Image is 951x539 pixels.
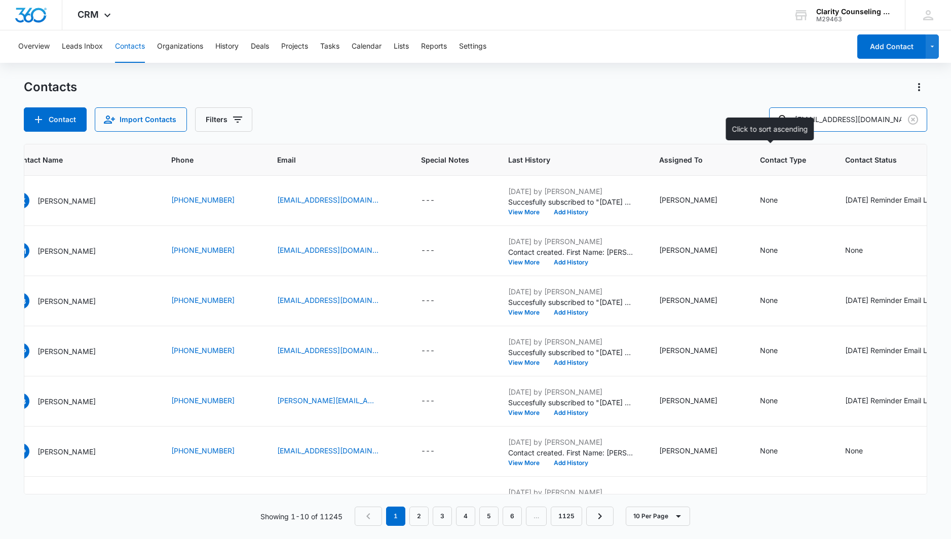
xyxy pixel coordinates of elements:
[13,343,114,359] div: Contact Name - Owen Pratt - Select to Edit Field
[659,395,717,406] div: [PERSON_NAME]
[409,507,429,526] a: Page 2
[726,118,814,140] div: Click to sort ascending
[421,445,453,457] div: Special Notes - - Select to Edit Field
[277,295,397,307] div: Email - staybid3@icloud.com - Select to Edit Field
[281,30,308,63] button: Projects
[277,195,378,205] a: [EMAIL_ADDRESS][DOMAIN_NAME]
[551,507,582,526] a: Page 1125
[845,445,863,456] div: None
[171,295,235,305] a: [PHONE_NUMBER]
[421,245,453,257] div: Special Notes - - Select to Edit Field
[508,310,547,316] button: View More
[760,195,796,207] div: Contact Type - None - Select to Edit Field
[277,395,378,406] a: [PERSON_NAME][EMAIL_ADDRESS][DOMAIN_NAME]
[503,507,522,526] a: Page 6
[659,295,717,305] div: [PERSON_NAME]
[421,345,453,357] div: Special Notes - - Select to Edit Field
[508,487,635,497] p: [DATE] by [PERSON_NAME]
[845,395,935,406] div: [DATE] Reminder Email List
[13,443,114,459] div: Contact Name - Caroline Pahl - Select to Edit Field
[456,507,475,526] a: Page 4
[421,395,435,407] div: ---
[171,245,235,255] a: [PHONE_NUMBER]
[18,30,50,63] button: Overview
[760,295,796,307] div: Contact Type - None - Select to Edit Field
[115,30,145,63] button: Contacts
[386,507,405,526] em: 1
[24,80,77,95] h1: Contacts
[508,209,547,215] button: View More
[171,445,253,457] div: Phone - (919) 939-1801 - Select to Edit Field
[13,493,114,510] div: Contact Name - Kelly Wolfe - Select to Edit Field
[78,9,99,20] span: CRM
[508,155,620,165] span: Last History
[760,295,778,305] div: None
[459,30,486,63] button: Settings
[421,295,435,307] div: ---
[905,111,921,128] button: Clear
[659,195,717,205] div: [PERSON_NAME]
[421,30,447,63] button: Reports
[659,245,736,257] div: Assigned To - Morgan DiGirolamo - Select to Edit Field
[760,245,778,255] div: None
[421,195,453,207] div: Special Notes - - Select to Edit Field
[508,397,635,408] p: Succesfully subscribed to "[DATE] Reminder".
[24,107,87,132] button: Add Contact
[171,155,238,165] span: Phone
[171,195,253,207] div: Phone - (910) 431-7856 - Select to Edit Field
[421,345,435,357] div: ---
[352,30,382,63] button: Calendar
[845,245,881,257] div: Contact Status - None - Select to Edit Field
[508,286,635,297] p: [DATE] by [PERSON_NAME]
[171,345,253,357] div: Phone - (910) 409-1617 - Select to Edit Field
[479,507,499,526] a: Page 5
[760,345,796,357] div: Contact Type - None - Select to Edit Field
[508,347,635,358] p: Succesfully subscribed to "[DATE] Reminder".
[508,410,547,416] button: View More
[277,155,382,165] span: Email
[760,395,778,406] div: None
[845,445,881,457] div: Contact Status - None - Select to Edit Field
[586,507,614,526] a: Next Page
[659,245,717,255] div: [PERSON_NAME]
[659,155,721,165] span: Assigned To
[421,195,435,207] div: ---
[760,445,778,456] div: None
[277,295,378,305] a: [EMAIL_ADDRESS][DOMAIN_NAME]
[195,107,252,132] button: Filters
[37,296,96,306] p: [PERSON_NAME]
[760,245,796,257] div: Contact Type - None - Select to Edit Field
[171,445,235,456] a: [PHONE_NUMBER]
[13,155,132,165] span: Contact Name
[760,155,806,165] span: Contact Type
[547,410,595,416] button: Add History
[13,243,114,259] div: Contact Name - Julia Mallozzi - Select to Edit Field
[769,107,927,132] input: Search Contacts
[277,445,397,457] div: Email - carolinejpahl@gmail.com - Select to Edit Field
[95,107,187,132] button: Import Contacts
[277,245,378,255] a: [EMAIL_ADDRESS][DOMAIN_NAME]
[659,445,717,456] div: [PERSON_NAME]
[13,293,114,309] div: Contact Name - Steve Benjamin - Select to Edit Field
[251,30,269,63] button: Deals
[355,507,614,526] nav: Pagination
[13,192,114,209] div: Contact Name - Jonathan Knight - Select to Edit Field
[421,445,435,457] div: ---
[845,245,863,255] div: None
[659,445,736,457] div: Assigned To - Morgan DiGirolamo - Select to Edit Field
[816,8,890,16] div: account name
[659,345,736,357] div: Assigned To - Morgan DiGirolamo - Select to Edit Field
[37,196,96,206] p: [PERSON_NAME]
[659,295,736,307] div: Assigned To - Morgan DiGirolamo - Select to Edit Field
[277,345,397,357] div: Email - ashleyprattpac@gmail.com - Select to Edit Field
[277,195,397,207] div: Email - cubanesis@gmail.com - Select to Edit Field
[13,393,114,409] div: Contact Name - Dan Bothwell - Select to Edit Field
[816,16,890,23] div: account id
[157,30,203,63] button: Organizations
[171,395,235,406] a: [PHONE_NUMBER]
[260,511,343,522] p: Showing 1-10 of 11245
[171,395,253,407] div: Phone - (203) 430-2199 - Select to Edit Field
[433,507,452,526] a: Page 3
[760,395,796,407] div: Contact Type - None - Select to Edit Field
[857,34,926,59] button: Add Contact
